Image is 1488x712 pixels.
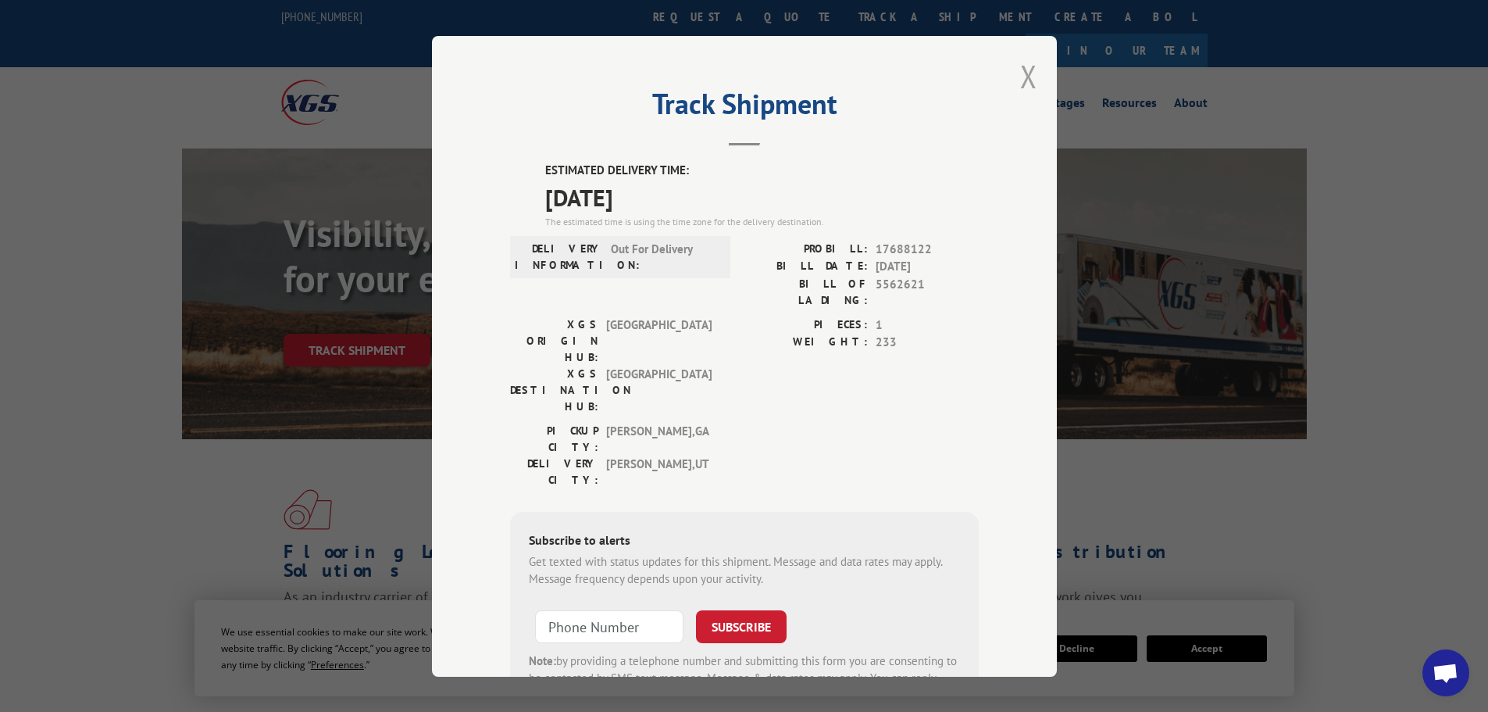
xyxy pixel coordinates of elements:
[606,455,712,488] span: [PERSON_NAME] , UT
[535,610,683,642] input: Phone Number
[876,334,979,352] span: 233
[545,214,979,228] div: The estimated time is using the time zone for the delivery destination.
[510,455,598,488] label: DELIVERY CITY:
[515,240,603,273] label: DELIVERY INFORMATION:
[744,258,868,276] label: BILL DATE:
[510,422,598,455] label: PICKUP CITY:
[529,553,960,588] div: Get texted with status updates for this shipment. Message and data rates may apply. Message frequ...
[529,653,556,667] strong: Note:
[606,316,712,365] span: [GEOGRAPHIC_DATA]
[510,365,598,414] label: XGS DESTINATION HUB:
[606,422,712,455] span: [PERSON_NAME] , GA
[876,316,979,334] span: 1
[876,240,979,258] span: 17688122
[744,334,868,352] label: WEIGHT:
[529,652,960,705] div: by providing a telephone number and submitting this form you are consenting to be contacted by SM...
[545,179,979,214] span: [DATE]
[744,240,868,258] label: PROBILL:
[696,610,787,642] button: SUBSCRIBE
[1422,649,1469,696] div: Open chat
[606,365,712,414] span: [GEOGRAPHIC_DATA]
[529,530,960,553] div: Subscribe to alerts
[876,258,979,276] span: [DATE]
[611,240,716,273] span: Out For Delivery
[1020,55,1037,97] button: Close modal
[545,162,979,180] label: ESTIMATED DELIVERY TIME:
[744,275,868,308] label: BILL OF LADING:
[510,316,598,365] label: XGS ORIGIN HUB:
[510,93,979,123] h2: Track Shipment
[876,275,979,308] span: 5562621
[744,316,868,334] label: PIECES:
